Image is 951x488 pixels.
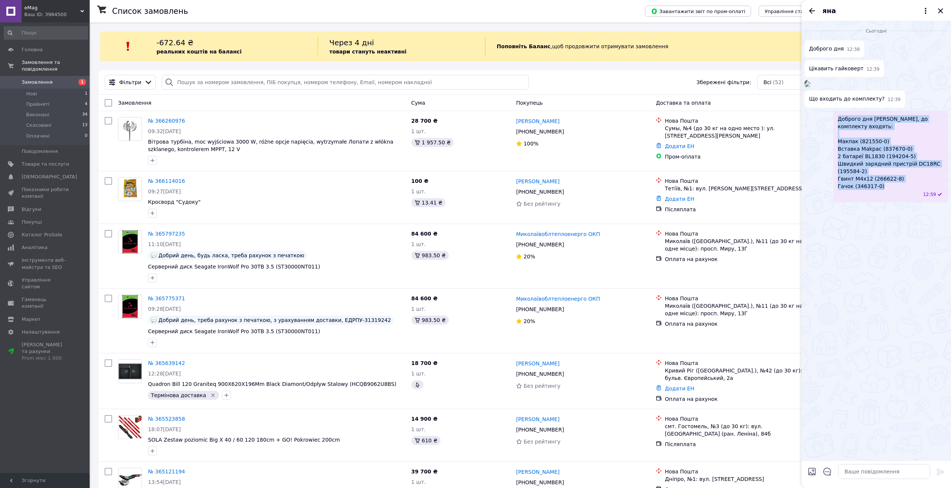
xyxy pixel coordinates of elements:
input: Пошук [4,26,88,40]
a: № 365639142 [148,360,185,366]
div: смт. Гостомель, №3 (до 30 кг): вул. [GEOGRAPHIC_DATA] (ран. Леніна), 84б [665,423,818,438]
span: Всі [763,79,771,86]
span: Cума [411,100,425,106]
a: Миколаївоблтеплоенерго ОКП [516,295,600,303]
a: № 365121194 [148,469,185,475]
h1: Список замовлень [112,7,188,16]
div: Оплата на рахунок [665,395,818,403]
a: Додати ЕН [665,196,694,202]
span: Без рейтингу [524,383,561,389]
span: [DEMOGRAPHIC_DATA] [22,174,77,180]
span: Маркет [22,316,41,323]
a: Додати ЕН [665,386,694,392]
b: реальних коштів на балансі [157,49,242,55]
a: Фото товару [118,359,142,383]
a: № 366114016 [148,178,185,184]
span: Замовлення [22,79,53,86]
span: Відгуки [22,206,41,213]
a: Quadron Bill 120 Graniteq 900X620X196Mm Black Diamont/Odpływ Stalowy (HCQB9062U8BS) [148,381,396,387]
div: Сумы, №4 (до 30 кг на одно место ): ул. [STREET_ADDRESS][PERSON_NAME] [665,125,818,139]
div: 983.50 ₴ [411,316,449,325]
div: [PHONE_NUMBER] [515,477,565,488]
span: Інструменти веб-майстра та SEO [22,257,69,270]
span: Покупець [516,100,543,106]
span: Показники роботи компанії [22,186,69,200]
div: Нова Пошта [665,117,818,125]
span: 1 шт. [411,479,426,485]
b: Поповніть Баланс [497,43,550,49]
a: № 365797235 [148,231,185,237]
span: Сьогодні [863,28,890,34]
div: 1 957.50 ₴ [411,138,454,147]
span: Серверний диск Seagate IronWolf Pro 30TB 3.5 (ST30000NT011) [148,264,320,270]
a: [PERSON_NAME] [516,468,559,476]
span: 84 600 ₴ [411,295,438,301]
a: Фото товару [118,295,142,319]
div: , щоб продовжити отримувати замовлення [485,37,810,55]
span: 12:38 12.10.2025 [847,46,860,53]
span: Прийняті [26,101,49,108]
span: 20% [524,254,535,260]
span: Нові [26,90,37,97]
div: Оплата на рахунок [665,255,818,263]
img: :exclamation: [123,41,134,52]
a: [PERSON_NAME] [516,360,559,367]
div: [PHONE_NUMBER] [515,126,565,137]
div: Нова Пошта [665,415,818,423]
button: Назад [808,6,816,15]
img: Фото товару [118,363,142,380]
span: Аналітика [22,244,47,251]
span: Головна [22,46,43,53]
img: Фото товару [121,178,139,201]
span: Покупці [22,219,42,225]
a: № 365775371 [148,295,185,301]
span: 14 900 ₴ [411,416,438,422]
span: Цікавить гайковерт [809,65,864,73]
span: 12:39 12.10.2025 [887,96,901,103]
img: Фото товару [122,230,138,254]
div: 12.10.2025 [805,27,948,34]
div: 13.41 ₴ [411,198,445,207]
img: Фото товару [122,295,138,318]
a: Миколаївоблтеплоенерго ОКП [516,230,600,238]
span: 12:28[DATE] [148,371,181,377]
span: 09:28[DATE] [148,306,181,312]
span: 1 шт. [411,306,426,312]
a: SOLA Zestaw poziomic Big X 40 / 60 120 180cm + GO! Pokrowiec 200cm [148,437,340,443]
div: Нова Пошта [665,359,818,367]
a: Серверний диск Seagate IronWolf Pro 30TB 3.5 (ST30000NT011) [148,328,320,334]
span: (52) [773,79,784,85]
div: 983.50 ₴ [411,251,449,260]
img: c56f6cda-a6f4-4281-ad6e-8bb143e62d38_w500_h500 [805,81,810,87]
span: Добрий день, треба рахунок з печаткою, з урахуванням доставки, ЕДРПУ-31319242 [158,317,391,323]
div: Миколаїв ([GEOGRAPHIC_DATA].), №11 (до 30 кг на одне місце): просп. Миру, 13Г [665,302,818,317]
span: Управління сайтом [22,277,69,290]
span: Виконані [26,111,49,118]
span: 1 шт. [411,188,426,194]
span: 1 шт. [411,128,426,134]
div: [PHONE_NUMBER] [515,369,565,379]
span: 1 шт. [411,371,426,377]
span: 11:10[DATE] [148,241,181,247]
a: Кросворд "Судоку" [148,199,201,205]
span: 13 [82,122,87,129]
div: [PHONE_NUMBER] [515,239,565,250]
span: Налаштування [22,329,60,335]
img: Фото товару [118,117,142,141]
span: 1 шт. [411,426,426,432]
a: [PERSON_NAME] [516,178,559,185]
span: Через 4 дні [329,38,374,47]
span: 1 [85,90,87,97]
span: 18 700 ₴ [411,360,438,366]
input: Пошук за номером замовлення, ПІБ покупця, номером телефону, Email, номером накладної [162,75,529,90]
div: Післяплата [665,441,818,448]
a: Додати ЕН [665,143,694,149]
div: 610 ₴ [411,436,441,445]
span: Замовлення [118,100,151,106]
span: 1 [78,79,86,85]
span: Управління статусами [765,9,822,14]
